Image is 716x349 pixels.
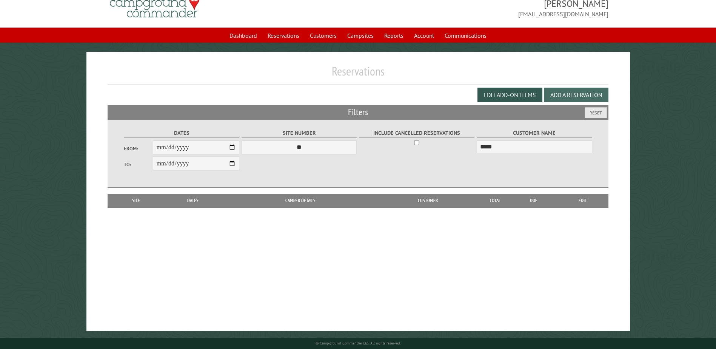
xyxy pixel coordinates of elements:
label: Customer Name [477,129,592,137]
a: Communications [440,28,491,43]
label: From: [124,145,152,152]
th: Customer [376,194,480,207]
th: Due [510,194,557,207]
button: Add a Reservation [544,88,608,102]
h1: Reservations [108,64,608,85]
a: Reports [380,28,408,43]
button: Edit Add-on Items [477,88,542,102]
th: Total [480,194,510,207]
th: Camper Details [225,194,376,207]
a: Account [410,28,439,43]
a: Reservations [263,28,304,43]
th: Dates [161,194,225,207]
a: Customers [305,28,341,43]
h2: Filters [108,105,608,119]
label: Include Cancelled Reservations [359,129,474,137]
small: © Campground Commander LLC. All rights reserved. [316,341,401,346]
label: Dates [124,129,239,137]
button: Reset [585,107,607,118]
a: Campsites [343,28,378,43]
label: To: [124,161,152,168]
a: Dashboard [225,28,262,43]
label: Site Number [242,129,357,137]
th: Site [111,194,160,207]
th: Edit [557,194,608,207]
